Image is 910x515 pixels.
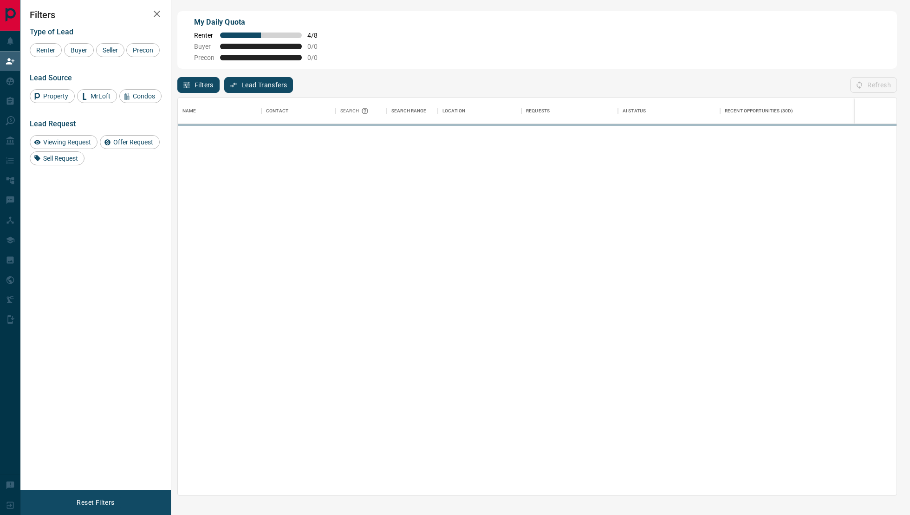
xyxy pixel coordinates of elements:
div: Property [30,89,75,103]
span: 4 / 8 [307,32,328,39]
div: Search Range [391,98,427,124]
span: Precon [130,46,156,54]
span: Property [40,92,71,100]
span: MrLoft [87,92,114,100]
div: Buyer [64,43,94,57]
div: AI Status [623,98,646,124]
div: Search [340,98,371,124]
span: Renter [194,32,214,39]
div: MrLoft [77,89,117,103]
div: Contact [261,98,336,124]
div: Sell Request [30,151,84,165]
span: Precon [194,54,214,61]
button: Lead Transfers [224,77,293,93]
button: Filters [177,77,220,93]
span: Seller [99,46,121,54]
span: 0 / 0 [307,43,328,50]
p: My Daily Quota [194,17,328,28]
span: Lead Source [30,73,72,82]
div: Requests [521,98,618,124]
div: Name [178,98,261,124]
span: Sell Request [40,155,81,162]
div: Seller [96,43,124,57]
span: Offer Request [110,138,156,146]
div: Condos [119,89,162,103]
div: Recent Opportunities (30d) [725,98,793,124]
span: Viewing Request [40,138,94,146]
span: Renter [33,46,58,54]
div: Precon [126,43,160,57]
span: Type of Lead [30,27,73,36]
div: Contact [266,98,288,124]
span: Condos [130,92,158,100]
div: Search Range [387,98,438,124]
button: Reset Filters [71,495,120,510]
span: Lead Request [30,119,76,128]
span: Buyer [194,43,214,50]
div: Viewing Request [30,135,97,149]
div: Requests [526,98,550,124]
h2: Filters [30,9,162,20]
div: Recent Opportunities (30d) [720,98,855,124]
div: Name [182,98,196,124]
span: Buyer [67,46,91,54]
div: Renter [30,43,62,57]
div: Offer Request [100,135,160,149]
div: Location [442,98,465,124]
div: Location [438,98,521,124]
div: AI Status [618,98,720,124]
span: 0 / 0 [307,54,328,61]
